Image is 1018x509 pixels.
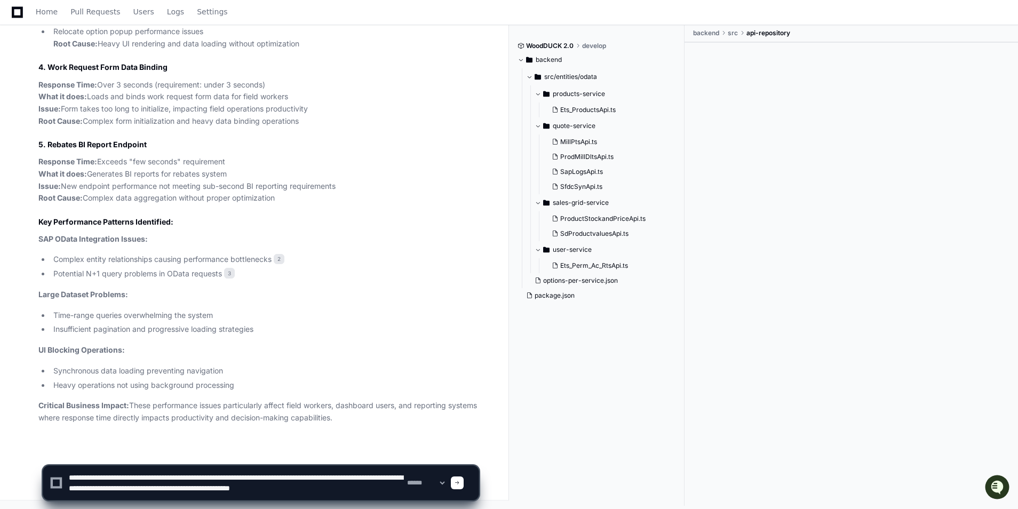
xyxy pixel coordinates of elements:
span: Pylon [106,112,129,120]
a: Powered byPylon [75,112,129,120]
span: options-per-service.json [543,276,618,285]
div: Start new chat [36,79,175,90]
span: Ets_Perm_Ac_RtsApi.ts [560,261,628,270]
button: SapLogsApi.ts [547,164,670,179]
strong: Issue: [38,181,61,190]
button: SfdcSynApi.ts [547,179,670,194]
strong: Root Cause: [38,193,83,202]
img: PlayerZero [11,11,32,32]
span: backend [693,29,719,37]
button: Ets_ProductsApi.ts [547,102,670,117]
strong: UI Blocking Operations: [38,345,125,354]
button: MillPtsApi.ts [547,134,670,149]
span: 3 [224,268,235,279]
img: 1756235613930-3d25f9e4-fa56-45dd-b3ad-e072dfbd1548 [11,79,30,99]
li: Complex entity relationships causing performance bottlenecks [50,253,479,266]
span: Settings [197,9,227,15]
span: Users [133,9,154,15]
strong: What it does: [38,92,87,101]
h2: 4. Work Request Form Data Binding [38,62,479,73]
li: Insufficient pagination and progressive loading strategies [50,323,479,336]
strong: Response Time: [38,157,97,166]
button: quote-service [535,117,677,134]
span: MillPtsApi.ts [560,138,597,146]
li: Relocate option popup performance issues Heavy UI rendering and data loading without optimization [50,26,479,50]
strong: SAP OData Integration Issues: [38,234,148,243]
strong: Critical Business Impact: [38,401,129,410]
button: products-service [535,85,677,102]
span: WoodDUCK 2.0 [526,42,574,50]
span: api-repository [746,29,790,37]
button: src/entities/odata [526,68,677,85]
strong: Root Cause: [53,39,98,48]
li: Synchronous data loading preventing navigation [50,365,479,377]
svg: Directory [543,88,550,100]
span: quote-service [553,122,595,130]
span: products-service [553,90,605,98]
svg: Directory [543,120,550,132]
span: SfdcSynApi.ts [560,182,602,191]
div: We're available if you need us! [36,90,135,99]
span: user-service [553,245,592,254]
span: backend [536,55,562,64]
button: options-per-service.json [530,273,670,288]
button: Ets_Perm_Ac_RtsApi.ts [547,258,670,273]
iframe: Open customer support [984,474,1013,503]
span: ProdMillDltsApi.ts [560,153,614,161]
span: src [728,29,738,37]
span: 2 [274,254,284,265]
span: Pull Requests [70,9,120,15]
h2: 5. Rebates BI Report Endpoint [38,139,479,150]
li: Potential N+1 query problems in OData requests [50,268,479,280]
span: Logs [167,9,184,15]
li: Heavy operations not using background processing [50,379,479,392]
button: backend [518,51,677,68]
svg: Directory [535,70,541,83]
button: ProductStockandPriceApi.ts [547,211,670,226]
span: Ets_ProductsApi.ts [560,106,616,114]
p: These performance issues particularly affect field workers, dashboard users, and reporting system... [38,400,479,424]
button: user-service [535,241,677,258]
button: package.json [522,288,670,303]
li: Time-range queries overwhelming the system [50,309,479,322]
svg: Directory [543,196,550,209]
strong: Response Time: [38,80,97,89]
span: SapLogsApi.ts [560,168,603,176]
strong: Issue: [38,104,61,113]
strong: Large Dataset Problems: [38,290,128,299]
span: sales-grid-service [553,198,609,207]
span: ProductStockandPriceApi.ts [560,214,646,223]
span: Home [36,9,58,15]
strong: What it does: [38,169,87,178]
svg: Directory [543,243,550,256]
button: Start new chat [181,83,194,96]
svg: Directory [526,53,532,66]
button: sales-grid-service [535,194,677,211]
span: SdProductvaluesApi.ts [560,229,629,238]
strong: Root Cause: [38,116,83,125]
p: Over 3 seconds (requirement: under 3 seconds) Loads and binds work request form data for field wo... [38,79,479,128]
span: src/entities/odata [544,73,597,81]
button: ProdMillDltsApi.ts [547,149,670,164]
div: Welcome [11,43,194,60]
span: package.json [535,291,575,300]
p: Exceeds "few seconds" requirement Generates BI reports for rebates system New endpoint performanc... [38,156,479,204]
h2: Key Performance Patterns Identified: [38,217,479,227]
span: develop [582,42,606,50]
button: SdProductvaluesApi.ts [547,226,670,241]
